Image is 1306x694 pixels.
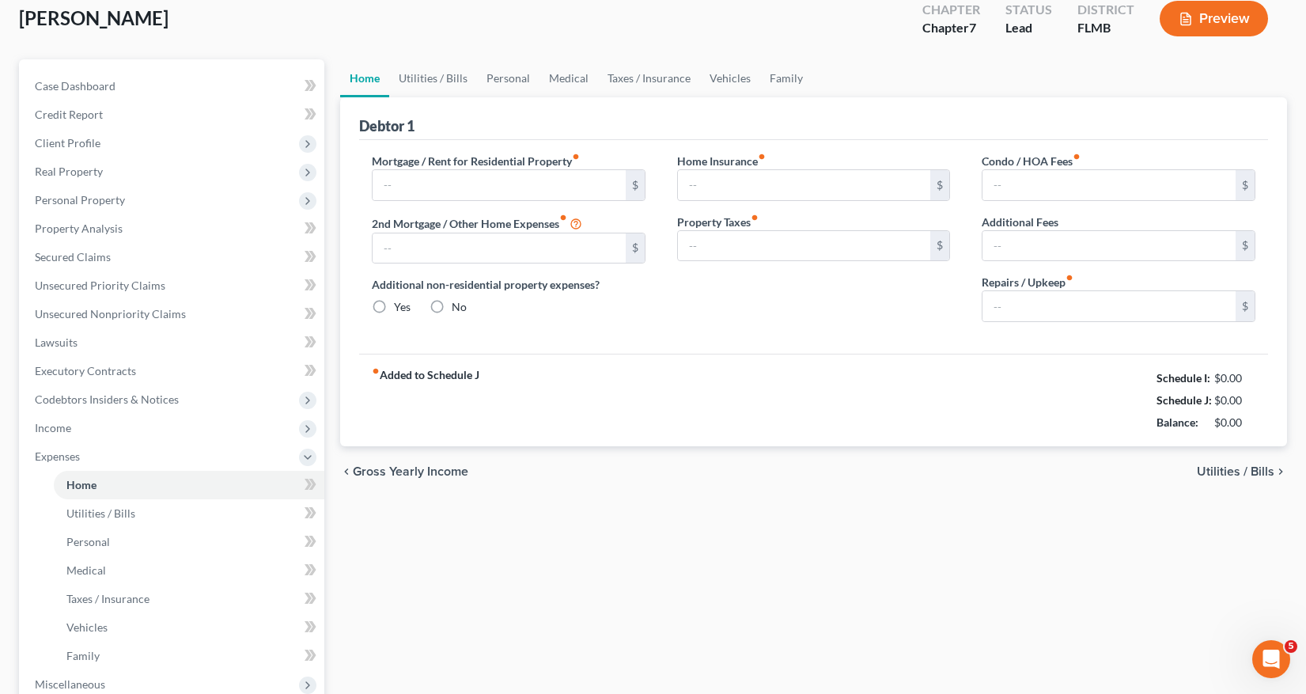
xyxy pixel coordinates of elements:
[22,100,324,129] a: Credit Report
[1197,465,1287,478] button: Utilities / Bills chevron_right
[372,367,380,375] i: fiber_manual_record
[66,478,97,491] span: Home
[340,465,468,478] button: chevron_left Gross Yearly Income
[678,231,931,261] input: --
[1252,640,1290,678] iframe: Intercom live chat
[22,72,324,100] a: Case Dashboard
[1005,1,1052,19] div: Status
[751,214,759,222] i: fiber_manual_record
[372,367,479,434] strong: Added to Schedule J
[1156,393,1212,407] strong: Schedule J:
[1077,19,1134,37] div: FLMB
[22,328,324,357] a: Lawsuits
[54,556,324,585] a: Medical
[1073,153,1081,161] i: fiber_manual_record
[394,299,411,315] label: Yes
[678,170,931,200] input: --
[22,357,324,385] a: Executory Contracts
[35,222,123,235] span: Property Analysis
[35,677,105,691] span: Miscellaneous
[452,299,467,315] label: No
[22,214,324,243] a: Property Analysis
[35,193,125,207] span: Personal Property
[677,214,759,230] label: Property Taxes
[1274,465,1287,478] i: chevron_right
[982,274,1073,290] label: Repairs / Upkeep
[35,364,136,377] span: Executory Contracts
[1077,1,1134,19] div: District
[1236,291,1255,321] div: $
[54,528,324,556] a: Personal
[982,170,1236,200] input: --
[35,421,71,434] span: Income
[1066,274,1073,282] i: fiber_manual_record
[359,116,415,135] div: Debtor 1
[1156,371,1210,385] strong: Schedule I:
[922,1,980,19] div: Chapter
[598,59,700,97] a: Taxes / Insurance
[66,620,108,634] span: Vehicles
[930,170,949,200] div: $
[700,59,760,97] a: Vehicles
[1156,415,1198,429] strong: Balance:
[1236,231,1255,261] div: $
[1236,170,1255,200] div: $
[35,79,115,93] span: Case Dashboard
[373,233,626,264] input: --
[372,153,580,169] label: Mortgage / Rent for Residential Property
[626,170,645,200] div: $
[35,307,186,320] span: Unsecured Nonpriority Claims
[66,592,150,605] span: Taxes / Insurance
[389,59,477,97] a: Utilities / Bills
[19,6,168,29] span: [PERSON_NAME]
[1214,393,1256,408] div: $0.00
[677,153,766,169] label: Home Insurance
[35,136,100,150] span: Client Profile
[982,291,1236,321] input: --
[758,153,766,161] i: fiber_manual_record
[477,59,539,97] a: Personal
[54,585,324,613] a: Taxes / Insurance
[66,506,135,520] span: Utilities / Bills
[22,300,324,328] a: Unsecured Nonpriority Claims
[22,243,324,271] a: Secured Claims
[54,471,324,499] a: Home
[572,153,580,161] i: fiber_manual_record
[66,563,106,577] span: Medical
[982,214,1058,230] label: Additional Fees
[982,231,1236,261] input: --
[66,649,100,662] span: Family
[1214,415,1256,430] div: $0.00
[54,499,324,528] a: Utilities / Bills
[54,613,324,642] a: Vehicles
[1197,465,1274,478] span: Utilities / Bills
[35,279,165,292] span: Unsecured Priority Claims
[372,214,582,233] label: 2nd Mortgage / Other Home Expenses
[35,336,78,349] span: Lawsuits
[54,642,324,670] a: Family
[1214,370,1256,386] div: $0.00
[982,153,1081,169] label: Condo / HOA Fees
[922,19,980,37] div: Chapter
[559,214,567,222] i: fiber_manual_record
[626,233,645,264] div: $
[22,271,324,300] a: Unsecured Priority Claims
[373,170,626,200] input: --
[35,108,103,121] span: Credit Report
[930,231,949,261] div: $
[35,165,103,178] span: Real Property
[1285,640,1297,653] span: 5
[35,393,179,406] span: Codebtors Insiders & Notices
[969,20,976,35] span: 7
[372,276,645,293] label: Additional non-residential property expenses?
[35,449,80,463] span: Expenses
[340,465,353,478] i: chevron_left
[35,250,111,264] span: Secured Claims
[66,535,110,548] span: Personal
[1160,1,1268,36] button: Preview
[340,59,389,97] a: Home
[539,59,598,97] a: Medical
[1005,19,1052,37] div: Lead
[760,59,812,97] a: Family
[353,465,468,478] span: Gross Yearly Income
